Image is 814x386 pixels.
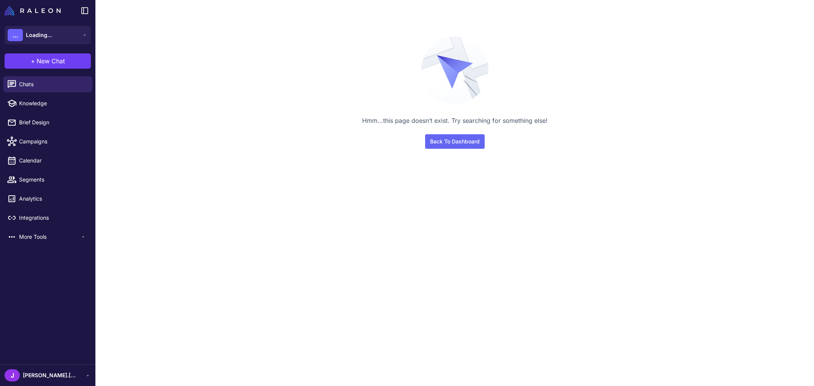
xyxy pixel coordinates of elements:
a: Brief Design [3,114,92,130]
img: Raleon Logo [5,6,61,15]
div: Hmm...this page doesn’t exist. Try searching for something else! [333,116,577,125]
div: J [5,369,20,381]
span: More Tools [19,233,80,241]
span: Integrations [19,214,86,222]
span: Analytics [19,195,86,203]
span: New Chat [37,56,65,66]
div: ... [8,29,23,41]
span: Loading... [26,31,52,39]
span: Calendar [19,156,86,165]
span: Campaigns [19,137,86,146]
span: Brief Design [19,118,86,127]
a: Back To Dashboard [425,134,485,149]
span: Chats [19,80,86,88]
img: 404 illustration [421,37,488,104]
button: +New Chat [5,53,91,69]
span: Segments [19,175,86,184]
button: ...Loading... [5,26,91,44]
span: + [31,56,35,66]
a: Knowledge [3,95,92,111]
a: Calendar [3,153,92,169]
span: [PERSON_NAME].[PERSON_NAME] [23,371,76,380]
a: Campaigns [3,133,92,150]
a: Chats [3,76,92,92]
a: Analytics [3,191,92,207]
a: Integrations [3,210,92,226]
span: Knowledge [19,99,86,108]
a: Raleon Logo [5,6,64,15]
a: Segments [3,172,92,188]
